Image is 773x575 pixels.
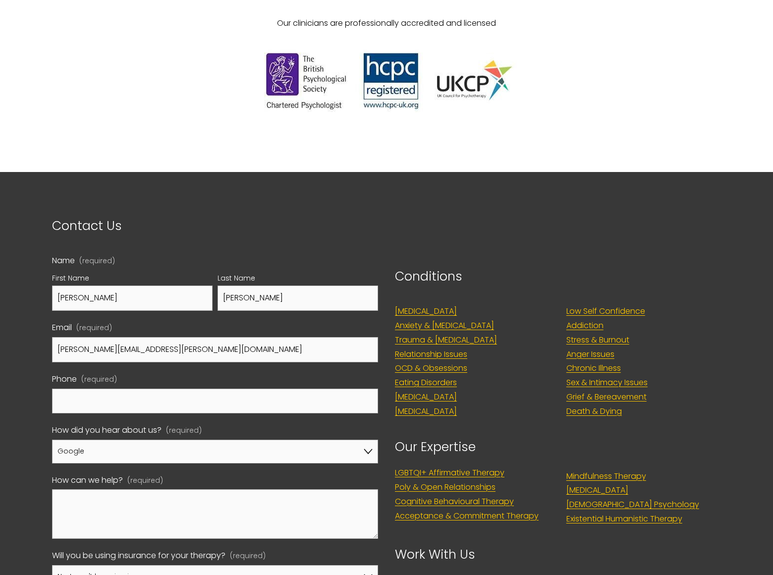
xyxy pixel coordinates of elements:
p: Work With Us [395,543,721,566]
span: (required) [230,550,266,562]
span: (required) [166,424,202,437]
div: Last Name [218,272,378,286]
span: Phone [52,372,77,387]
a: [MEDICAL_DATA] [395,404,457,419]
a: Stress & Burnout [566,333,629,347]
a: [MEDICAL_DATA] [395,304,457,319]
a: [MEDICAL_DATA] [566,483,628,498]
span: (required) [76,322,112,334]
a: Grief & Bereavement [566,390,647,404]
a: Existential Humanistic Therapy [566,512,682,526]
span: Will you be using insurance for your therapy? [52,549,225,563]
a: Anxiety & [MEDICAL_DATA] [395,319,494,333]
a: Death & Dying [566,404,622,419]
a: Mindfulness Therapy [566,469,646,484]
a: Cognitive Behavioural Therapy [395,495,514,509]
a: Acceptance & Commitment Therapy [395,509,539,523]
a: OCD & Obsessions [395,361,467,376]
a: [MEDICAL_DATA] [395,390,457,404]
span: (required) [81,373,117,386]
a: [DEMOGRAPHIC_DATA] Psychology [566,498,699,512]
a: LGBTQI+ Affirmative Therapy [395,466,504,480]
a: Sex & Intimacy Issues [566,376,648,390]
span: How can we help? [52,473,123,488]
a: Poly & Open Relationships [395,480,496,495]
span: (required) [127,474,163,487]
span: Email [52,321,72,335]
a: Chronic Illness [566,361,621,376]
span: Name [52,254,75,268]
a: Eating Disorders [395,376,457,390]
p: Our Expertise [395,436,550,459]
a: Relationship Issues [395,347,467,362]
p: Our clinicians are professionally accredited and licensed [103,16,670,31]
a: Low Self Confidence [566,304,645,319]
span: How did you hear about us? [52,423,162,438]
a: Addiction [566,319,604,333]
p: Contact Us [52,215,378,237]
div: First Name [52,272,213,286]
a: Trauma & [MEDICAL_DATA] [395,333,497,347]
span: (required) [79,257,115,264]
a: Anger Issues [566,347,614,362]
select: How did you hear about us? [52,440,378,463]
p: Conditions [395,265,721,288]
